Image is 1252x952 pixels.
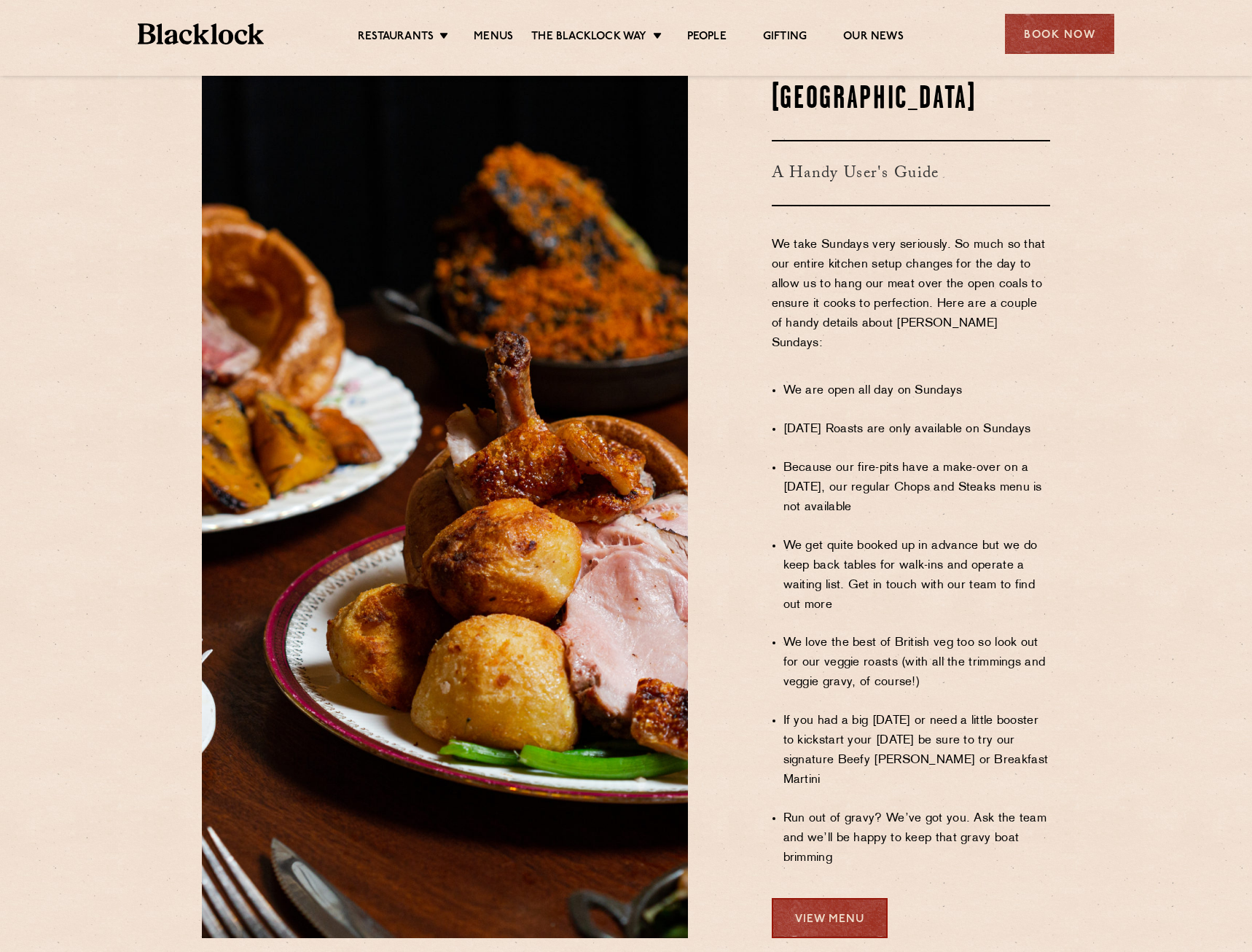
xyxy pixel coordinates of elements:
[783,711,1051,790] li: If you had a big [DATE] or need a little booster to kickstart your [DATE] be sure to try our sign...
[531,30,646,46] a: The Blacklock Way
[687,30,727,46] a: People
[763,30,807,46] a: Gifting
[1005,14,1114,54] div: Book Now
[474,30,513,46] a: Menus
[783,381,1051,401] li: We are open all day on Sundays
[772,140,1051,206] h3: A Handy User's Guide
[772,45,1051,118] h2: Sundays at [GEOGRAPHIC_DATA]
[783,809,1051,868] li: Run out of gravy? We’ve got you. Ask the team and we’ll be happy to keep that gravy boat brimming
[772,235,1051,373] p: We take Sundays very seriously. So much so that our entire kitchen setup changes for the day to a...
[783,459,1051,518] li: Because our fire-pits have a make-over on a [DATE], our regular Chops and Steaks menu is not avai...
[783,537,1051,615] li: We get quite booked up in advance but we do keep back tables for walk-ins and operate a waiting l...
[202,45,688,938] img: Blacklock-1955-scaled.jpg
[358,30,434,46] a: Restaurants
[843,30,904,46] a: Our News
[783,633,1051,692] li: We love the best of British veg too so look out for our veggie roasts (with all the trimmings and...
[138,23,264,44] img: BL_Textured_Logo-footer-cropped.svg
[783,420,1051,440] li: [DATE] Roasts are only available on Sundays
[772,898,888,938] a: View Menu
